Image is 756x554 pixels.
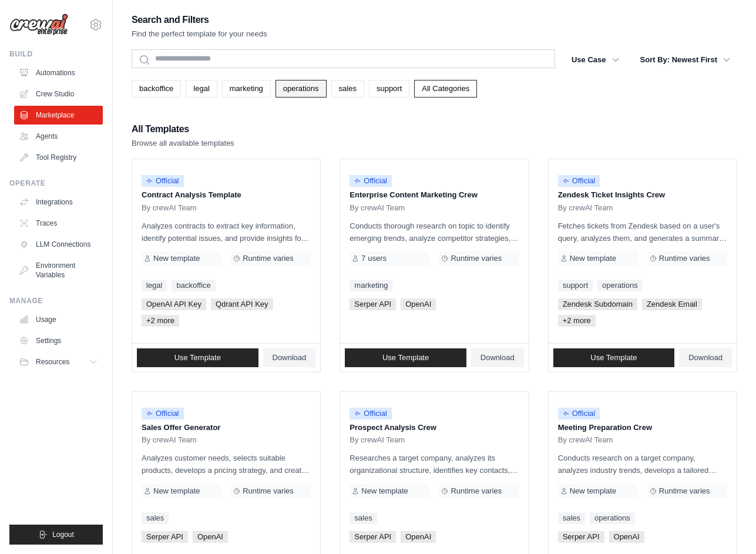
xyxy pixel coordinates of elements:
[401,298,436,310] span: OpenAI
[36,357,69,367] span: Resources
[132,28,267,40] p: Find the perfect template for your needs
[186,80,217,98] a: legal
[565,49,626,70] button: Use Case
[142,175,184,187] span: Official
[142,315,179,327] span: +2 more
[9,525,103,545] button: Logout
[142,531,188,543] span: Serper API
[211,298,273,310] span: Qdrant API Key
[174,353,221,362] span: Use Template
[14,352,103,371] button: Resources
[558,422,727,434] p: Meeting Preparation Crew
[9,49,103,59] div: Build
[132,137,234,149] p: Browse all available templates
[558,203,613,213] span: By crewAI Team
[14,127,103,146] a: Agents
[633,49,737,70] button: Sort By: Newest First
[350,512,377,524] a: sales
[350,203,405,213] span: By crewAI Team
[52,530,74,539] span: Logout
[9,14,68,36] img: Logo
[609,531,644,543] span: OpenAI
[451,254,502,263] span: Runtime varies
[14,331,103,350] a: Settings
[14,63,103,82] a: Automations
[369,80,409,98] a: support
[153,486,200,496] span: New template
[558,408,600,419] span: Official
[132,12,267,28] h2: Search and Filters
[132,121,234,137] h2: All Templates
[142,452,311,476] p: Analyzes customer needs, selects suitable products, develops a pricing strategy, and creates a co...
[14,256,103,284] a: Environment Variables
[142,298,206,310] span: OpenAI API Key
[451,486,502,496] span: Runtime varies
[590,353,637,362] span: Use Template
[142,512,169,524] a: sales
[361,254,387,263] span: 7 users
[350,422,519,434] p: Prospect Analysis Crew
[142,220,311,244] p: Analyzes contracts to extract key information, identify potential issues, and provide insights fo...
[132,80,181,98] a: backoffice
[142,189,311,201] p: Contract Analysis Template
[142,408,184,419] span: Official
[558,189,727,201] p: Zendesk Ticket Insights Crew
[558,512,585,524] a: sales
[350,175,392,187] span: Official
[350,531,396,543] span: Serper API
[137,348,258,367] a: Use Template
[9,296,103,305] div: Manage
[558,298,637,310] span: Zendesk Subdomain
[273,353,307,362] span: Download
[263,348,316,367] a: Download
[193,531,228,543] span: OpenAI
[558,435,613,445] span: By crewAI Team
[14,106,103,125] a: Marketplace
[350,298,396,310] span: Serper API
[243,486,294,496] span: Runtime varies
[350,189,519,201] p: Enterprise Content Marketing Crew
[142,422,311,434] p: Sales Offer Generator
[275,80,327,98] a: operations
[570,254,616,263] span: New template
[345,348,466,367] a: Use Template
[350,408,392,419] span: Official
[382,353,429,362] span: Use Template
[558,280,593,291] a: support
[471,348,524,367] a: Download
[9,179,103,188] div: Operate
[642,298,702,310] span: Zendesk Email
[14,235,103,254] a: LLM Connections
[350,280,392,291] a: marketing
[153,254,200,263] span: New template
[679,348,732,367] a: Download
[361,486,408,496] span: New template
[172,280,215,291] a: backoffice
[14,85,103,103] a: Crew Studio
[14,214,103,233] a: Traces
[481,353,515,362] span: Download
[558,452,727,476] p: Conducts research on a target company, analyzes industry trends, develops a tailored sales strate...
[14,310,103,329] a: Usage
[142,435,197,445] span: By crewAI Team
[14,148,103,167] a: Tool Registry
[331,80,364,98] a: sales
[350,452,519,476] p: Researches a target company, analyzes its organizational structure, identifies key contacts, and ...
[222,80,271,98] a: marketing
[142,280,167,291] a: legal
[659,254,710,263] span: Runtime varies
[243,254,294,263] span: Runtime varies
[401,531,436,543] span: OpenAI
[558,531,604,543] span: Serper API
[558,315,596,327] span: +2 more
[414,80,477,98] a: All Categories
[558,220,727,244] p: Fetches tickets from Zendesk based on a user's query, analyzes them, and generates a summary. Out...
[597,280,643,291] a: operations
[688,353,723,362] span: Download
[558,175,600,187] span: Official
[659,486,710,496] span: Runtime varies
[350,220,519,244] p: Conducts thorough research on topic to identify emerging trends, analyze competitor strategies, a...
[590,512,635,524] a: operations
[553,348,675,367] a: Use Template
[570,486,616,496] span: New template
